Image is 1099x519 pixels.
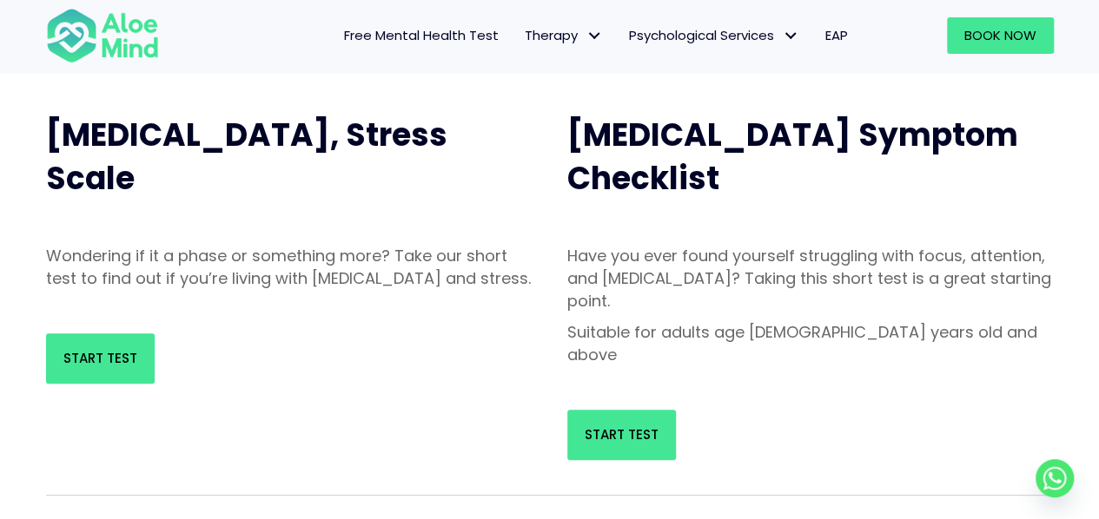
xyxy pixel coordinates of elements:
span: Psychological Services [629,26,799,44]
a: Start Test [46,333,155,384]
img: Aloe mind Logo [46,7,159,64]
a: Start Test [567,410,676,460]
a: Psychological ServicesPsychological Services: submenu [616,17,812,54]
span: Free Mental Health Test [344,26,499,44]
span: Start Test [63,349,137,367]
p: Have you ever found yourself struggling with focus, attention, and [MEDICAL_DATA]? Taking this sh... [567,245,1054,312]
p: Wondering if it a phase or something more? Take our short test to find out if you’re living with ... [46,245,533,290]
a: TherapyTherapy: submenu [512,17,616,54]
a: Book Now [947,17,1054,54]
nav: Menu [182,17,861,54]
span: [MEDICAL_DATA] Symptom Checklist [567,113,1018,200]
span: [MEDICAL_DATA], Stress Scale [46,113,447,200]
span: Psychological Services: submenu [778,23,804,49]
span: EAP [825,26,848,44]
a: Free Mental Health Test [331,17,512,54]
a: EAP [812,17,861,54]
a: Whatsapp [1036,459,1074,497]
span: Therapy: submenu [582,23,607,49]
p: Suitable for adults age [DEMOGRAPHIC_DATA] years old and above [567,321,1054,366]
span: Therapy [525,26,603,44]
span: Start Test [585,425,659,443]
span: Book Now [964,26,1036,44]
